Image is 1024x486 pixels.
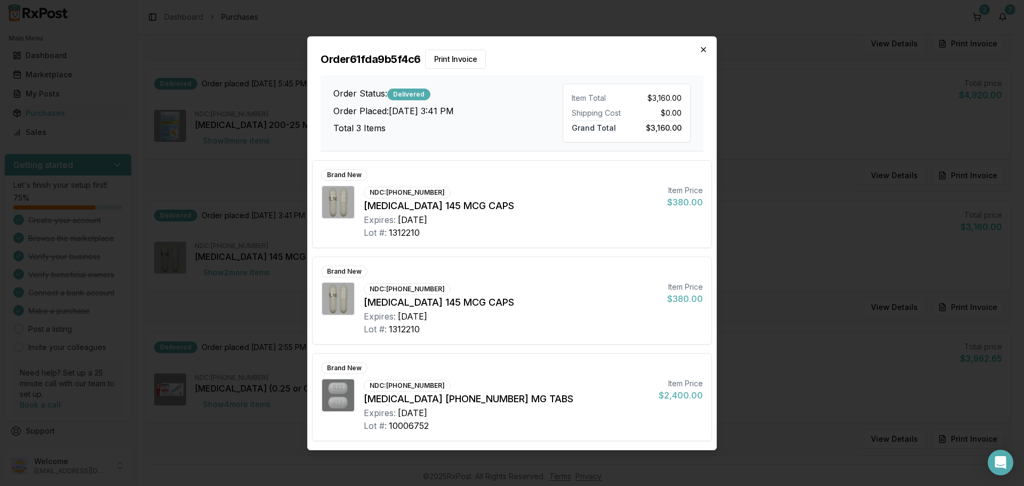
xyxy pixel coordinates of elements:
div: 1312210 [389,226,420,239]
div: [MEDICAL_DATA] 145 MCG CAPS [364,295,659,310]
div: NDC: [PHONE_NUMBER] [364,187,451,198]
div: Brand New [321,362,367,374]
div: $0.00 [631,108,682,118]
div: 10006752 [389,419,429,432]
span: $3,160.00 [646,121,682,132]
img: Linzess 145 MCG CAPS [322,283,354,315]
img: Odefsey 200-25-25 MG TABS [322,379,354,411]
div: Lot #: [364,226,387,239]
div: Expires: [364,310,396,323]
div: Brand New [321,169,367,181]
div: Expires: [364,407,396,419]
img: Linzess 145 MCG CAPS [322,186,354,218]
div: $2,400.00 [659,389,703,402]
div: [DATE] [398,407,427,419]
h3: Total 3 Items [333,122,563,134]
div: Brand New [321,266,367,277]
div: Delivered [387,89,430,100]
h3: Order Status: [333,87,563,100]
div: Item Price [659,378,703,389]
span: $3,160.00 [647,93,682,103]
div: [DATE] [398,213,427,226]
div: Shipping Cost [572,108,622,118]
span: Grand Total [572,121,616,132]
div: Expires: [364,213,396,226]
div: Item Price [667,185,703,196]
div: Lot #: [364,323,387,336]
div: $380.00 [667,196,703,209]
div: $380.00 [667,292,703,305]
h3: Order Placed: [DATE] 3:41 PM [333,105,563,117]
div: Lot #: [364,419,387,432]
div: [DATE] [398,310,427,323]
h2: Order 61fda9b5f4c6 [321,50,703,69]
div: NDC: [PHONE_NUMBER] [364,380,451,392]
div: NDC: [PHONE_NUMBER] [364,283,451,295]
div: [MEDICAL_DATA] [PHONE_NUMBER] MG TABS [364,392,650,407]
div: Item Total [572,93,622,103]
div: Item Price [667,282,703,292]
div: [MEDICAL_DATA] 145 MCG CAPS [364,198,659,213]
button: Print Invoice [425,50,486,69]
div: 1312210 [389,323,420,336]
